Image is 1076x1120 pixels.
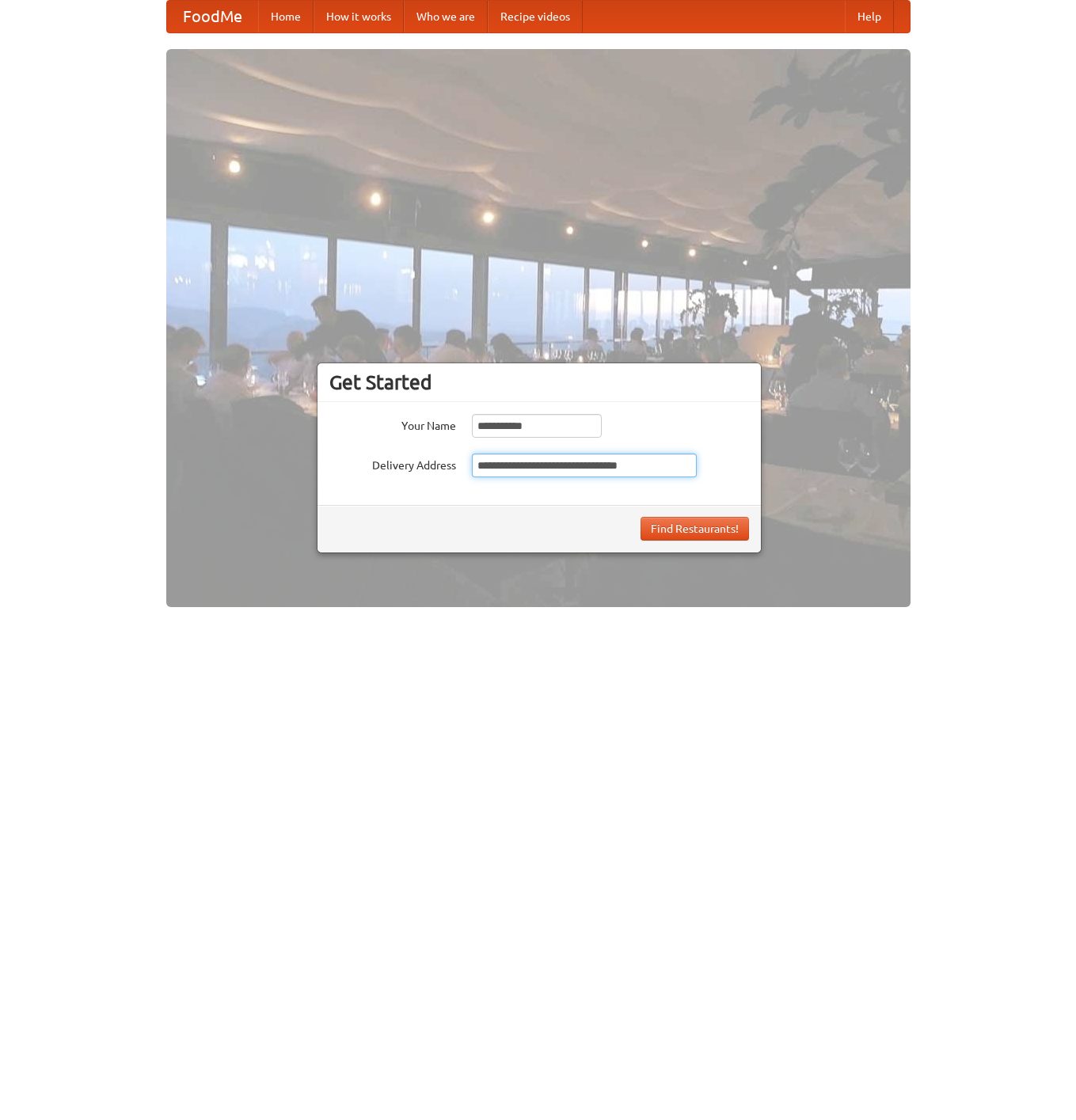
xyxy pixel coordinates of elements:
button: Find Restaurants! [641,517,749,541]
label: Delivery Address [329,454,456,473]
a: Home [258,1,314,32]
a: Who we are [404,1,488,32]
h3: Get Started [329,370,749,394]
a: Help [845,1,894,32]
a: Recipe videos [488,1,583,32]
a: How it works [314,1,404,32]
a: FoodMe [167,1,258,32]
label: Your Name [329,414,456,434]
